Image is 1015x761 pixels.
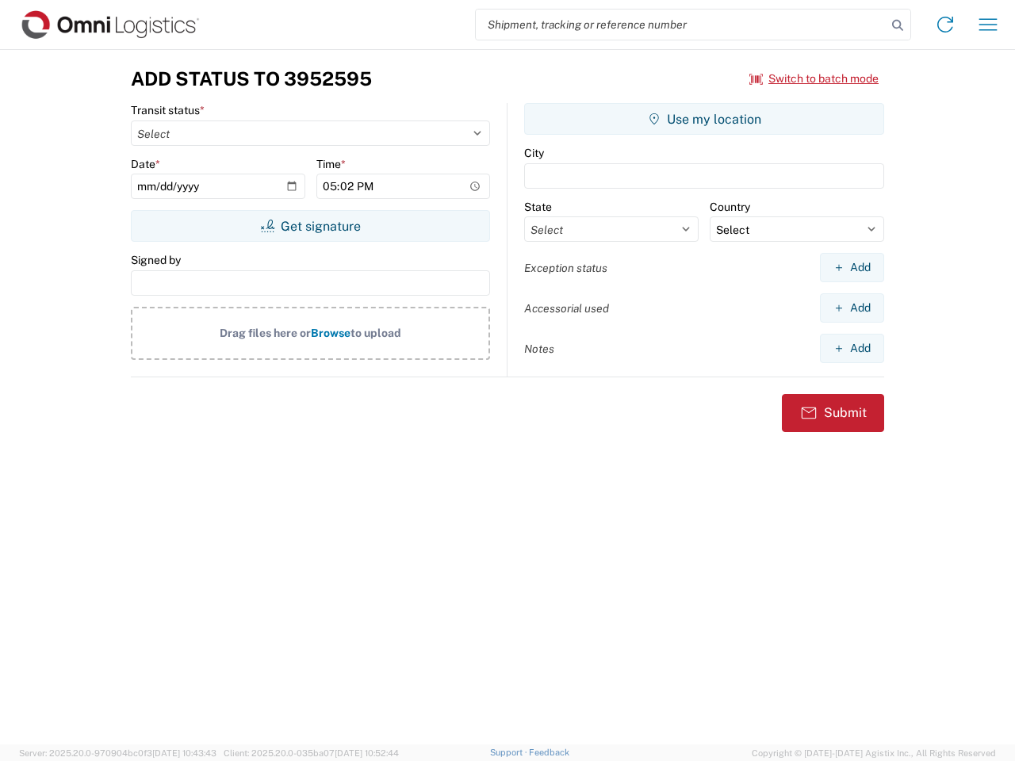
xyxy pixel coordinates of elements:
[131,210,490,242] button: Get signature
[529,748,569,757] a: Feedback
[710,200,750,214] label: Country
[524,146,544,160] label: City
[752,746,996,760] span: Copyright © [DATE]-[DATE] Agistix Inc., All Rights Reserved
[220,327,311,339] span: Drag files here or
[524,261,607,275] label: Exception status
[820,334,884,363] button: Add
[131,253,181,267] label: Signed by
[131,67,372,90] h3: Add Status to 3952595
[749,66,879,92] button: Switch to batch mode
[782,394,884,432] button: Submit
[524,342,554,356] label: Notes
[350,327,401,339] span: to upload
[335,748,399,758] span: [DATE] 10:52:44
[131,157,160,171] label: Date
[524,301,609,315] label: Accessorial used
[224,748,399,758] span: Client: 2025.20.0-035ba07
[131,103,205,117] label: Transit status
[820,293,884,323] button: Add
[820,253,884,282] button: Add
[490,748,530,757] a: Support
[316,157,346,171] label: Time
[476,10,887,40] input: Shipment, tracking or reference number
[19,748,216,758] span: Server: 2025.20.0-970904bc0f3
[524,200,552,214] label: State
[311,327,350,339] span: Browse
[152,748,216,758] span: [DATE] 10:43:43
[524,103,884,135] button: Use my location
